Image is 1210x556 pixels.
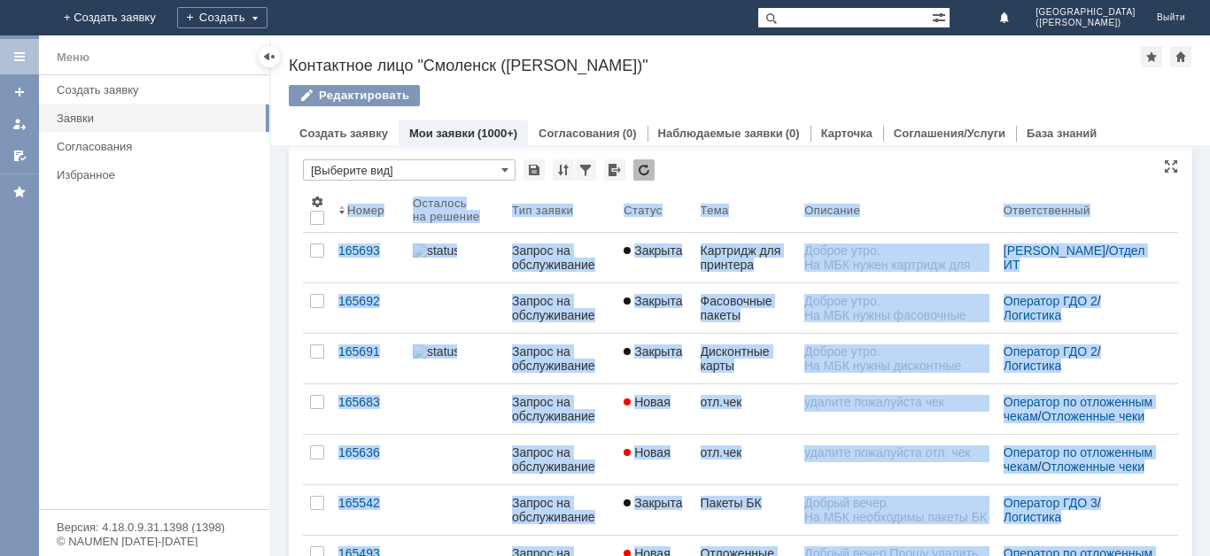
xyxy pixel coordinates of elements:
[1004,243,1105,258] a: [PERSON_NAME]
[1164,159,1178,174] div: На всю страницу
[617,384,693,434] a: Новая
[512,204,573,217] div: Тип заявки
[701,243,791,272] div: Картридж для принтера
[1042,459,1144,474] a: Отложенные чеки
[617,188,693,233] th: Статус
[694,435,798,484] a: отл.чек
[1004,395,1157,423] div: /
[512,445,609,474] div: Запрос на обслуживание
[694,233,798,282] a: Картридж для принтера
[505,485,617,535] a: Запрос на обслуживание
[5,78,34,106] a: Создать заявку
[406,334,505,383] a: statusbar-25 (1).png
[804,204,860,217] div: Описание
[786,127,800,140] div: (0)
[512,496,609,524] div: Запрос на обслуживание
[1004,496,1157,524] div: /
[331,485,406,535] a: 165542
[338,344,399,359] div: 165691
[624,496,682,510] span: Закрыта
[701,395,791,409] div: отл.чек
[932,8,950,25] span: Расширенный поиск
[331,233,406,282] a: 165693
[1004,510,1061,524] a: Логистика
[617,334,693,383] a: Закрыта
[505,435,617,484] a: Запрос на обслуживание
[57,536,252,547] div: © NAUMEN [DATE]-[DATE]
[338,243,399,258] div: 165693
[658,127,783,140] a: Наблюдаемые заявки
[299,127,388,140] a: Создать заявку
[624,344,682,359] span: Закрыта
[694,384,798,434] a: отл.чек
[1035,18,1136,28] span: ([PERSON_NAME])
[57,140,259,153] div: Согласования
[331,384,406,434] a: 165683
[50,76,266,104] a: Создать заявку
[177,7,268,28] div: Создать
[617,485,693,535] a: Закрыта
[997,188,1164,233] th: Ответственный
[477,127,517,140] div: (1000+)
[338,395,399,409] div: 165683
[1004,445,1156,474] a: Оператор по отложенным чекам
[310,195,324,209] span: Настройки
[259,46,280,67] div: Скрыть меню
[331,283,406,333] a: 165692
[1004,445,1157,474] div: /
[512,243,609,272] div: Запрос на обслуживание
[1004,308,1061,322] a: Логистика
[524,159,545,181] div: Сохранить вид
[1035,7,1136,18] span: [GEOGRAPHIC_DATA]
[331,188,406,233] th: Номер
[694,188,798,233] th: Тема
[5,142,34,170] a: Мои согласования
[505,188,617,233] th: Тип заявки
[617,283,693,333] a: Закрыта
[553,159,574,181] div: Сортировка...
[821,127,873,140] a: Карточка
[624,243,682,258] span: Закрыта
[701,294,791,322] div: Фасовочные пакеты
[331,334,406,383] a: 165691
[701,496,791,510] div: Пакеты БК
[1042,409,1144,423] a: Отложенные чеки
[1004,294,1098,308] a: Оператор ГДО 2
[505,334,617,383] a: Запрос на обслуживание
[624,395,671,409] span: Новая
[623,127,637,140] div: (0)
[539,127,620,140] a: Согласования
[617,435,693,484] a: Новая
[409,127,475,140] a: Мои заявки
[289,57,1141,74] div: Контактное лицо "Смоленск ([PERSON_NAME])"
[1004,243,1157,272] div: /
[633,159,655,181] div: Обновлять список
[1004,496,1098,510] a: Оператор ГДО 3
[57,168,239,181] div: Избранное
[701,344,791,373] div: Дисконтные карты
[331,435,406,484] a: 165636
[1004,359,1061,373] a: Логистика
[1004,344,1157,373] div: /
[1141,46,1162,67] div: Добавить в избранное
[338,496,399,510] div: 165542
[57,521,252,533] div: Версия: 4.18.0.9.31.1398 (1398)
[575,159,596,181] div: Фильтрация...
[338,445,399,459] div: 165636
[624,294,682,308] span: Закрыта
[1170,46,1191,67] div: Сделать домашней страницей
[347,204,384,217] div: Номер
[512,395,609,423] div: Запрос на обслуживание
[413,197,484,223] div: Осталось на решение
[57,83,259,97] div: Создать заявку
[894,127,1005,140] a: Соглашения/Услуги
[1027,127,1097,140] a: База знаний
[617,233,693,282] a: Закрыта
[1004,395,1156,423] a: Оператор по отложенным чекам
[604,159,625,181] div: Экспорт списка
[1004,243,1148,272] a: Отдел ИТ
[512,294,609,322] div: Запрос на обслуживание
[624,204,662,217] div: Статус
[1004,294,1157,322] div: /
[512,344,609,373] div: Запрос на обслуживание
